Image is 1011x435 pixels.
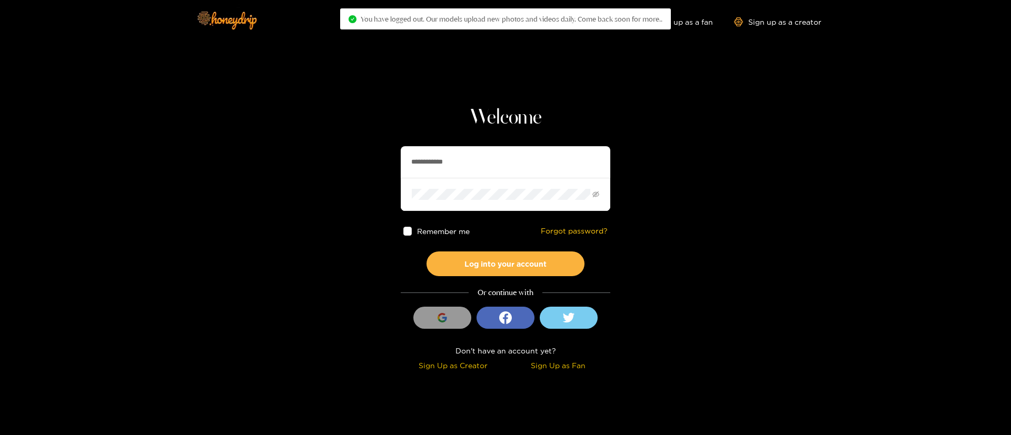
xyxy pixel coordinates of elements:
a: Sign up as a creator [734,17,821,26]
div: Or continue with [401,287,610,299]
span: Remember me [418,227,470,235]
span: check-circle [349,15,356,23]
div: Sign Up as Creator [403,359,503,371]
h1: Welcome [401,105,610,130]
span: eye-invisible [592,191,599,198]
div: Sign Up as Fan [508,359,608,371]
div: Don't have an account yet? [401,345,610,357]
a: Forgot password? [541,227,608,236]
button: Log into your account [427,251,584,276]
a: Sign up as a fan [641,17,713,26]
span: You have logged out. Our models upload new photos and videos daily. Come back soon for more.. [361,15,662,23]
